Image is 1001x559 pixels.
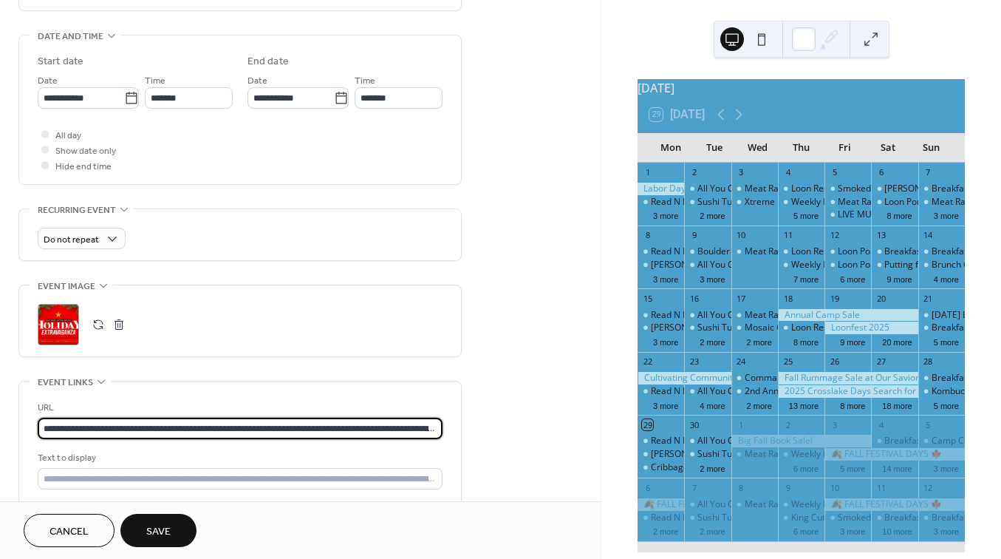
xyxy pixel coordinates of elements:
[778,322,824,334] div: Loon Research Tour - National Loon Center
[778,183,824,195] div: Loon Research Tour - National Loon Center
[689,482,700,493] div: 7
[824,512,871,524] div: Smoked Rib Fridays!
[651,448,819,461] div: [PERSON_NAME] Mondays at Sunshine's!
[745,245,894,258] div: Meat Raffle at [GEOGRAPHIC_DATA]
[791,183,970,195] div: Loon Research Tour - [GEOGRAPHIC_DATA]
[638,448,684,461] div: Margarita Mondays at Sunshine's!
[884,245,983,258] div: Breakfast at Sunshine’s!
[355,73,375,89] span: Time
[871,245,918,258] div: Breakfast at Sunshine’s!
[881,272,918,285] button: 9 more
[778,498,824,511] div: Weekly Family Story Time: Thursdays
[778,385,918,398] div: 2025 Crosslake Days Search for the Lost Chili Pepper
[649,133,693,163] div: Mon
[745,183,894,195] div: Meat Raffle at [GEOGRAPHIC_DATA]
[824,245,871,258] div: Loon Pontoon Tours - National Loon Center
[918,372,965,384] div: Breakfast at Sunshine’s!
[824,209,871,221] div: LIVE MUSIC-One Night Stand [Roundhouse Brewery]
[918,245,965,258] div: Breakfast at Sunshine’s!
[55,128,81,143] span: All day
[875,167,886,178] div: 6
[689,293,700,304] div: 16
[647,399,684,411] button: 3 more
[684,448,731,461] div: Sushi Tuesdays!
[834,461,871,474] button: 5 more
[638,498,684,511] div: 🍂 FALL FESTIVAL DAYS 🍁
[918,196,965,209] div: Meat Raffle
[647,209,684,221] button: 3 more
[788,335,824,348] button: 8 more
[876,399,918,411] button: 18 more
[923,356,934,367] div: 28
[684,196,731,209] div: Sushi Tuesdays!
[824,448,965,461] div: 🍂 FALL FESTIVAL DAYS 🍁
[745,372,870,384] div: Commanders Breakfast Buffet
[867,133,910,163] div: Sat
[697,385,786,398] div: All You Can Eat Tacos
[778,448,824,461] div: Weekly Family Story Time: Thursdays
[745,448,894,461] div: Meat Raffle at [GEOGRAPHIC_DATA]
[38,450,440,466] div: Text to display
[829,230,840,241] div: 12
[684,385,731,398] div: All You Can Eat Tacos
[782,482,793,493] div: 9
[694,399,731,411] button: 4 more
[778,259,824,271] div: Weekly Family Story Time: Thursdays
[824,183,871,195] div: Smoked Rib Fridays!
[876,461,918,474] button: 14 more
[834,524,871,537] button: 3 more
[651,435,756,447] div: Read N Play Every [DATE]
[745,322,851,334] div: Mosaic Coaster Creations
[928,461,965,474] button: 3 more
[642,230,653,241] div: 8
[38,203,116,218] span: Recurring event
[823,133,867,163] div: Fri
[875,230,886,241] div: 13
[638,79,965,97] div: [DATE]
[638,385,684,398] div: Read N Play Every Monday
[689,356,700,367] div: 23
[741,399,778,411] button: 2 more
[642,419,653,430] div: 29
[647,524,684,537] button: 2 more
[736,293,747,304] div: 17
[647,335,684,348] button: 3 more
[928,209,965,221] button: 3 more
[38,400,440,416] div: URL
[694,524,731,537] button: 2 more
[932,259,990,271] div: Brunch Cruise
[791,498,943,511] div: Weekly Family Story Time: Thursdays
[838,512,920,524] div: Smoked Rib Fridays!
[829,482,840,493] div: 10
[642,482,653,493] div: 6
[651,322,819,334] div: [PERSON_NAME] Mondays at Sunshine's!
[697,259,786,271] div: All You Can Eat Tacos
[24,514,115,547] a: Cancel
[871,512,918,524] div: Breakfast at Sunshine’s!
[694,461,731,474] button: 2 more
[876,335,918,348] button: 20 more
[651,385,756,398] div: Read N Play Every [DATE]
[884,435,983,447] div: Breakfast at Sunshine’s!
[778,512,824,524] div: King Cut Prime Rib at Freddy's
[875,419,886,430] div: 4
[638,245,684,258] div: Read N Play Every Monday
[824,259,871,271] div: Loon Pontoon Tours - National Loon Center
[145,73,165,89] span: Time
[731,372,778,384] div: Commanders Breakfast Buffet
[38,279,95,294] span: Event image
[736,133,779,163] div: Wed
[918,309,965,322] div: Sunday Breakfast!
[38,304,79,345] div: ;
[697,498,786,511] div: All You Can Eat Tacos
[731,309,778,322] div: Meat Raffle at Lucky's Tavern
[684,309,731,322] div: All You Can Eat Tacos
[918,322,965,334] div: Breakfast at Sunshine’s!
[247,73,267,89] span: Date
[731,498,778,511] div: Meat Raffle at Lucky's Tavern
[783,399,824,411] button: 13 more
[788,209,824,221] button: 5 more
[731,448,778,461] div: Meat Raffle at Lucky's Tavern
[638,309,684,322] div: Read N Play Every Monday
[647,272,684,285] button: 3 more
